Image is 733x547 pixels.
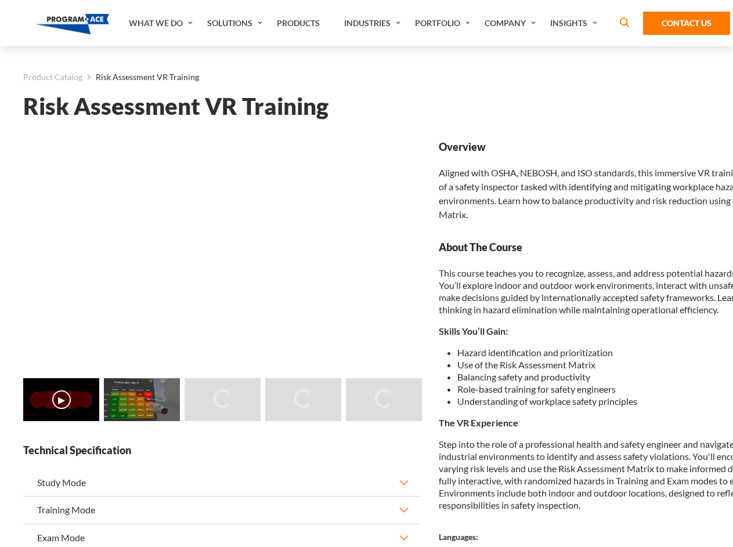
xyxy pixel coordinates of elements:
button: Study Mode [23,469,420,496]
img: Risk Assessment VR Training - Preview 1 [104,378,180,421]
button: ▶ [52,390,71,409]
strong: Technical Specification [23,443,420,458]
a: Product Catalog [23,70,82,85]
li: Risk Assessment VR Training [82,70,199,85]
a: Contact Us [643,12,730,35]
button: Training Mode [23,497,420,523]
iframe: Risk Assessment VR Training - Video 0 [23,140,420,363]
img: Program-Ace [36,14,110,34]
strong: Languages: [439,532,478,542]
img: Risk Assessment VR Training - Video 0 [23,378,99,421]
